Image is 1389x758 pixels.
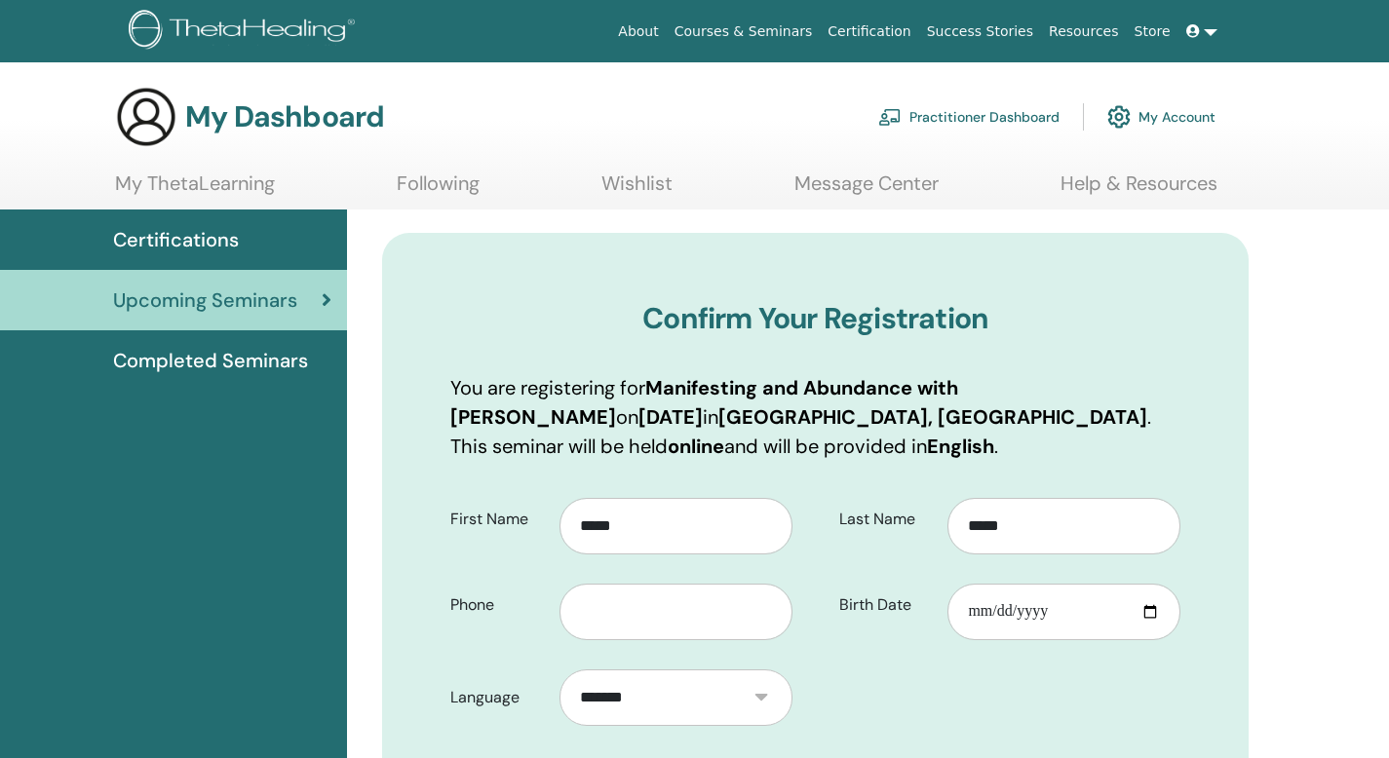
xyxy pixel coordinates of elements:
b: online [668,434,724,459]
a: About [610,14,666,50]
a: Resources [1041,14,1127,50]
label: First Name [436,501,559,538]
b: English [927,434,994,459]
h3: Confirm Your Registration [450,301,1180,336]
img: cog.svg [1107,100,1131,133]
img: logo.png [129,10,362,54]
a: Following [397,171,480,209]
label: Language [436,679,559,716]
a: My Account [1107,95,1215,138]
span: Upcoming Seminars [113,285,297,315]
a: My ThetaLearning [115,171,275,209]
p: You are registering for on in . This seminar will be held and will be provided in . [450,373,1180,461]
a: Practitioner Dashboard [878,95,1060,138]
a: Courses & Seminars [667,14,821,50]
a: Certification [820,14,918,50]
a: Message Center [794,171,939,209]
span: Completed Seminars [113,346,308,375]
img: chalkboard-teacher.svg [878,108,902,126]
span: Certifications [113,225,239,254]
b: [GEOGRAPHIC_DATA], [GEOGRAPHIC_DATA] [718,404,1147,430]
label: Birth Date [825,587,948,624]
b: [DATE] [638,404,703,430]
b: Manifesting and Abundance with [PERSON_NAME] [450,375,958,430]
a: Store [1127,14,1178,50]
label: Phone [436,587,559,624]
a: Help & Resources [1061,171,1217,209]
a: Wishlist [601,171,673,209]
a: Success Stories [919,14,1041,50]
h3: My Dashboard [185,99,384,134]
img: generic-user-icon.jpg [115,86,177,148]
label: Last Name [825,501,948,538]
